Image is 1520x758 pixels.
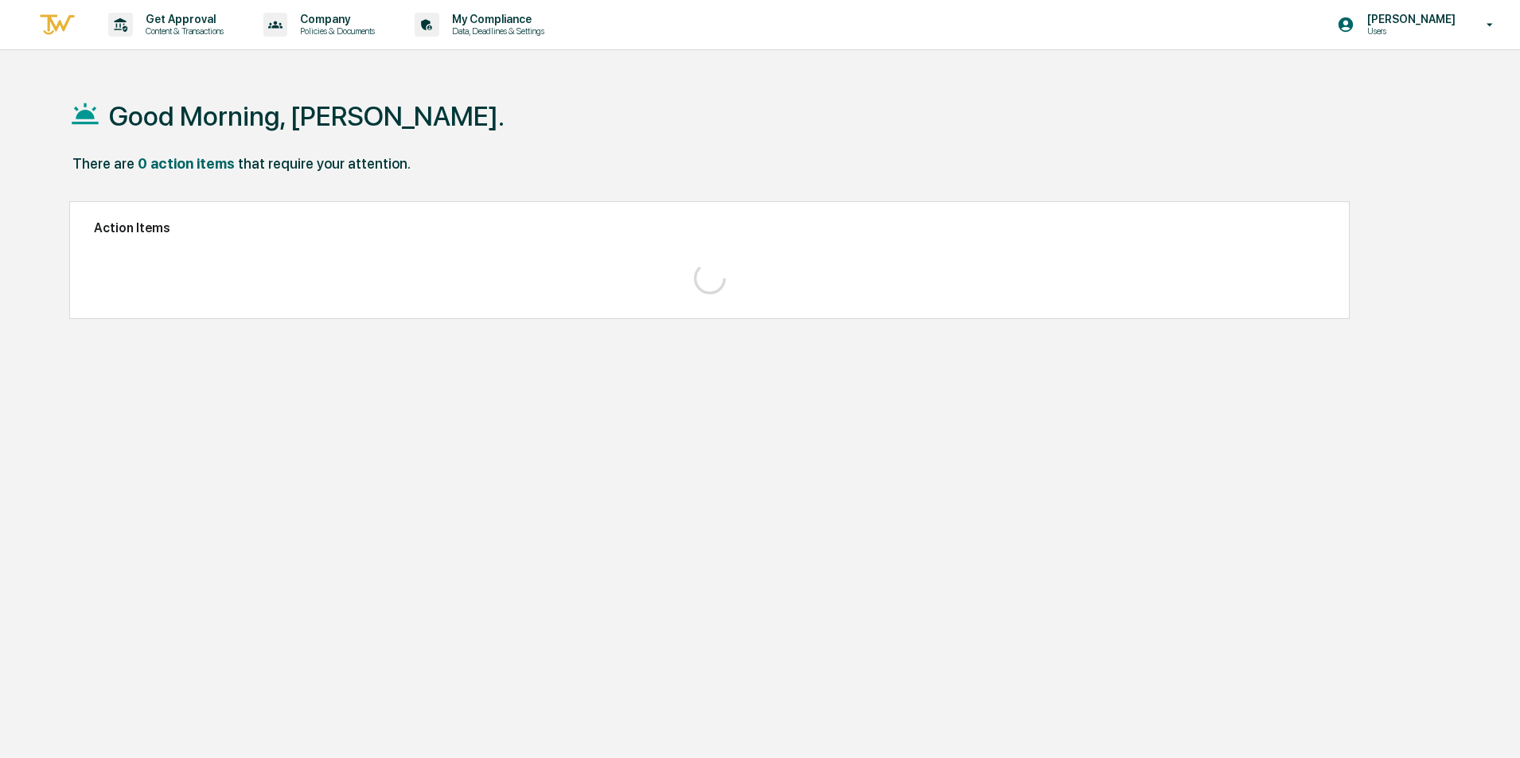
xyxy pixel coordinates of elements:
div: that require your attention. [238,155,411,172]
h1: Good Morning, [PERSON_NAME]. [109,100,505,132]
div: There are [72,155,134,172]
p: My Compliance [439,13,552,25]
img: logo [38,12,76,38]
p: Content & Transactions [133,25,232,37]
p: Policies & Documents [287,25,383,37]
p: Company [287,13,383,25]
div: 0 action items [138,155,235,172]
h2: Action Items [94,220,1325,235]
p: Data, Deadlines & Settings [439,25,552,37]
p: [PERSON_NAME] [1354,13,1463,25]
p: Get Approval [133,13,232,25]
p: Users [1354,25,1463,37]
